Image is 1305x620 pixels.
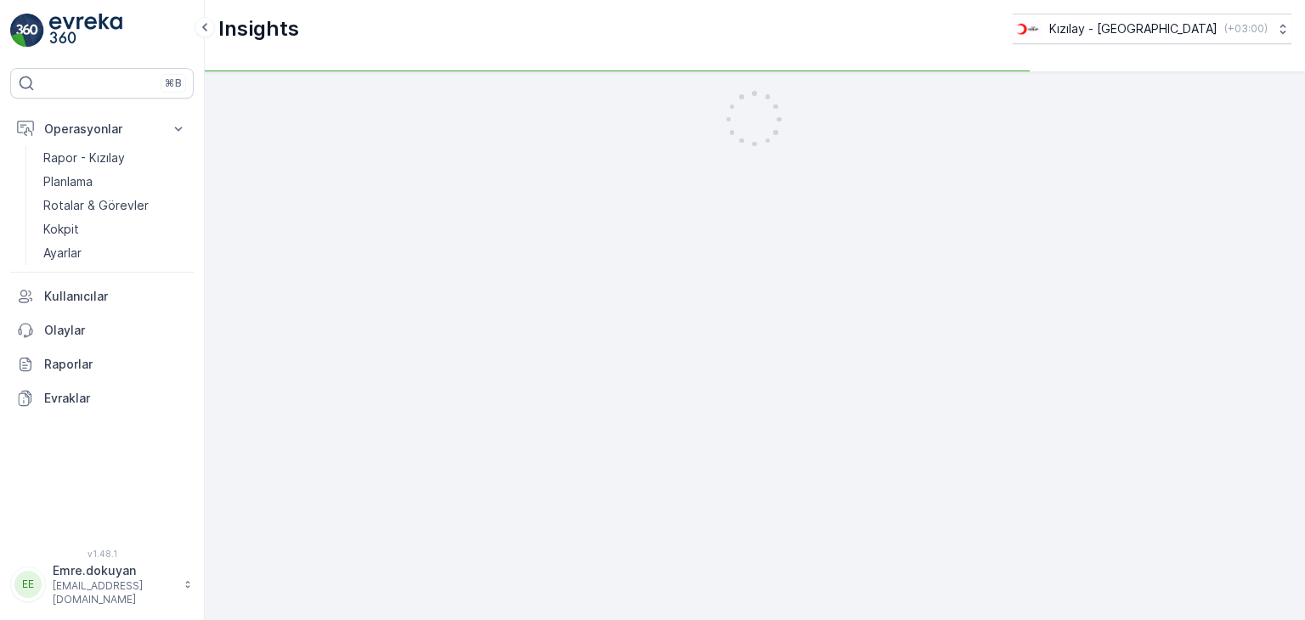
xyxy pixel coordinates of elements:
p: Insights [218,15,299,42]
p: Kokpit [43,221,79,238]
p: ⌘B [165,76,182,90]
img: logo [10,14,44,48]
p: Raporlar [44,356,187,373]
a: Raporlar [10,347,194,381]
p: Planlama [43,173,93,190]
a: Ayarlar [37,241,194,265]
p: Kullanıcılar [44,288,187,305]
img: k%C4%B1z%C4%B1lay_D5CCths_t1JZB0k.png [1013,20,1042,38]
button: Operasyonlar [10,112,194,146]
button: Kızılay - [GEOGRAPHIC_DATA](+03:00) [1013,14,1291,44]
p: Rotalar & Görevler [43,197,149,214]
a: Planlama [37,170,194,194]
button: EEEmre.dokuyan[EMAIL_ADDRESS][DOMAIN_NAME] [10,562,194,606]
p: Emre.dokuyan [53,562,175,579]
a: Rapor - Kızılay [37,146,194,170]
a: Rotalar & Görevler [37,194,194,217]
div: EE [14,571,42,598]
p: Rapor - Kızılay [43,149,125,166]
p: [EMAIL_ADDRESS][DOMAIN_NAME] [53,579,175,606]
a: Olaylar [10,313,194,347]
a: Kokpit [37,217,194,241]
p: Kızılay - [GEOGRAPHIC_DATA] [1049,20,1217,37]
a: Evraklar [10,381,194,415]
p: ( +03:00 ) [1224,22,1268,36]
p: Ayarlar [43,245,82,262]
p: Evraklar [44,390,187,407]
span: v 1.48.1 [10,549,194,559]
p: Olaylar [44,322,187,339]
p: Operasyonlar [44,121,160,138]
a: Kullanıcılar [10,279,194,313]
img: logo_light-DOdMpM7g.png [49,14,122,48]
